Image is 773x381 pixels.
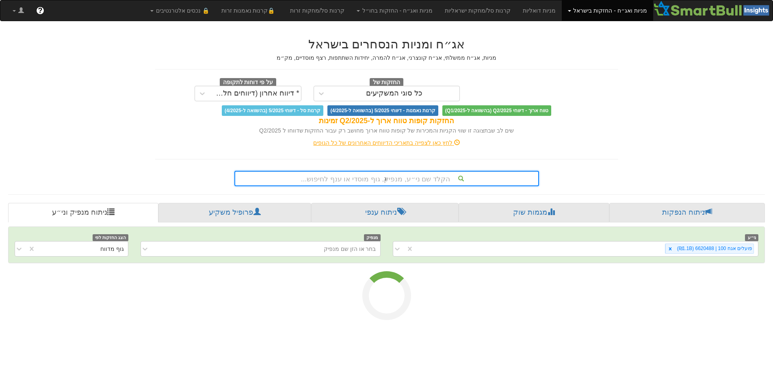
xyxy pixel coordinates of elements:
[144,0,215,21] a: 🔒 נכסים אלטרנטיבים
[30,0,50,21] a: ?
[442,105,551,116] span: טווח ארוך - דיווחי Q2/2025 (בהשוואה ל-Q1/2025)
[215,0,284,21] a: 🔒קרנות נאמנות זרות
[351,0,439,21] a: מניות ואג״ח - החזקות בחו״ל
[212,89,299,98] div: * דיווח אחרון (דיווחים חלקיים)
[653,0,773,17] img: Smartbull
[155,55,618,61] h5: מניות, אג״ח ממשלתי, אג״ח קונצרני, אג״ח להמרה, יחידות השתתפות, רצף מוסדיים, מק״מ
[675,244,754,253] div: פועלים אגח 100 | 6620488 (₪1.1B)
[439,0,517,21] a: קרנות סל/מחקות ישראליות
[370,78,404,87] span: החזקות של
[562,0,653,21] a: מניות ואג״ח - החזקות בישראל
[745,234,758,241] span: ני״ע
[222,105,323,116] span: קרנות סל - דיווחי 5/2025 (בהשוואה ל-4/2025)
[158,203,311,222] a: פרופיל משקיע
[517,0,562,21] a: מניות דואליות
[609,203,765,222] a: ניתוח הנפקות
[459,203,609,222] a: מגמות שוק
[284,0,351,21] a: קרנות סל/מחקות זרות
[324,245,376,253] div: בחר או הזן שם מנפיק
[327,105,438,116] span: קרנות נאמנות - דיווחי 5/2025 (בהשוואה ל-4/2025)
[155,116,618,126] div: החזקות קופות טווח ארוך ל-Q2/2025 זמינות
[311,203,459,222] a: ניתוח ענפי
[364,234,381,241] span: מנפיק
[93,234,128,241] span: הצג החזקות לפי
[155,37,618,51] h2: אג״ח ומניות הנסחרים בישראל
[100,245,124,253] div: גוף מדווח
[235,172,538,185] div: הקלד שם ני״ע, מנפיק, גוף מוסדי או ענף לחיפוש...
[220,78,276,87] span: על פי דוחות לתקופה
[8,203,158,222] a: ניתוח מנפיק וני״ע
[149,139,624,147] div: לחץ כאן לצפייה בתאריכי הדיווחים האחרונים של כל הגופים
[366,89,422,98] div: כל סוגי המשקיעים
[38,7,42,15] span: ?
[155,126,618,135] div: שים לב שבתצוגה זו שווי הקניות והמכירות של קופות טווח ארוך מחושב רק עבור החזקות שדווחו ל Q2/2025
